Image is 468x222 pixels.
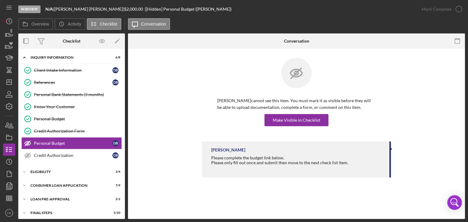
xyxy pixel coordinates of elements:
div: In Review [18,5,41,13]
b: N/A [45,6,53,12]
div: Conversation [284,39,309,43]
div: Personal Budget [34,116,122,121]
div: Eligibility [30,170,105,174]
label: Checklist [100,22,117,26]
div: Credit Authorization Form [34,129,122,134]
label: Conversation [141,22,166,26]
button: Checklist [87,18,121,30]
div: Please only fill out once and submit then move to the next check list item. [211,160,348,165]
a: Credit Authorization Form [21,125,122,137]
a: ReferencesDB [21,76,122,88]
a: Credit AuthorizationDB [21,149,122,161]
a: Personal Bank Statements (3 months) [21,88,122,101]
a: Personal BudgetDB [21,137,122,149]
div: Consumer Loan Application [30,184,105,187]
div: Know Your Customer [34,104,122,109]
button: Conversation [128,18,170,30]
div: Personal Budget [34,141,112,146]
div: | [45,7,54,12]
div: 7 / 9 [109,184,120,187]
p: [PERSON_NAME] cannot see this item. You must mark it as visible before they will be able to uploa... [217,97,376,111]
div: 5 / 10 [109,211,120,215]
div: References [34,80,112,85]
div: D B [112,152,119,158]
div: D B [112,79,119,85]
div: Client Intake Information [34,68,112,73]
div: Credit Authorization [34,153,112,158]
div: 3 / 4 [109,170,120,174]
label: Activity [68,22,81,26]
label: Overview [31,22,49,26]
div: 6 / 8 [109,56,120,59]
button: PB [3,207,15,219]
div: [PERSON_NAME] [PERSON_NAME] | [54,7,124,12]
button: Make Visible in Checklist [264,114,328,126]
a: Client Intake InformationDB [21,64,122,76]
a: Personal Budget [21,113,122,125]
button: Mark Complete [416,3,465,15]
text: PB [7,211,11,215]
div: | [Hidden] Personal Budget ([PERSON_NAME]) [145,7,232,12]
div: FINAL STEPS [30,211,105,215]
div: Inquiry Information [30,56,105,59]
div: Mark Complete [422,3,451,15]
button: Activity [55,18,85,30]
div: Personal Bank Statements (3 months) [34,92,122,97]
div: D B [112,140,119,146]
div: $2,000.00 [124,7,145,12]
div: Loan Pre-Approval [30,197,105,201]
div: D B [112,67,119,73]
div: Make Visible in Checklist [273,114,320,126]
div: [PERSON_NAME] [211,147,245,152]
div: Please complete the budget link below. [211,155,348,170]
div: Checklist [63,39,80,43]
a: Know Your Customer [21,101,122,113]
div: 2 / 2 [109,197,120,201]
div: Open Intercom Messenger [447,195,462,210]
button: Overview [18,18,53,30]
